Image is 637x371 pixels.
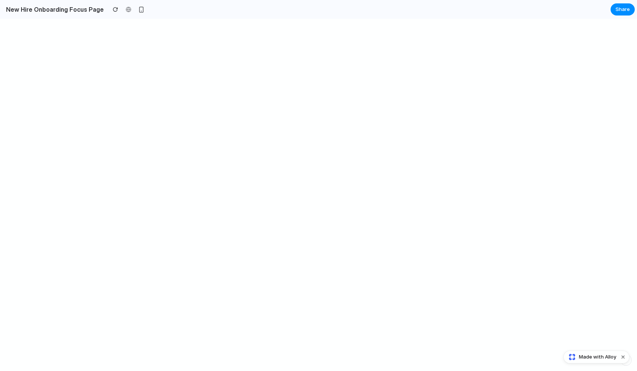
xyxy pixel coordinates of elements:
button: Dismiss watermark [619,352,628,362]
a: Made with Alloy [564,353,617,361]
button: Share [611,3,635,15]
span: Share [615,6,630,13]
h2: New Hire Onboarding Focus Page [3,5,104,14]
span: Made with Alloy [579,353,616,361]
